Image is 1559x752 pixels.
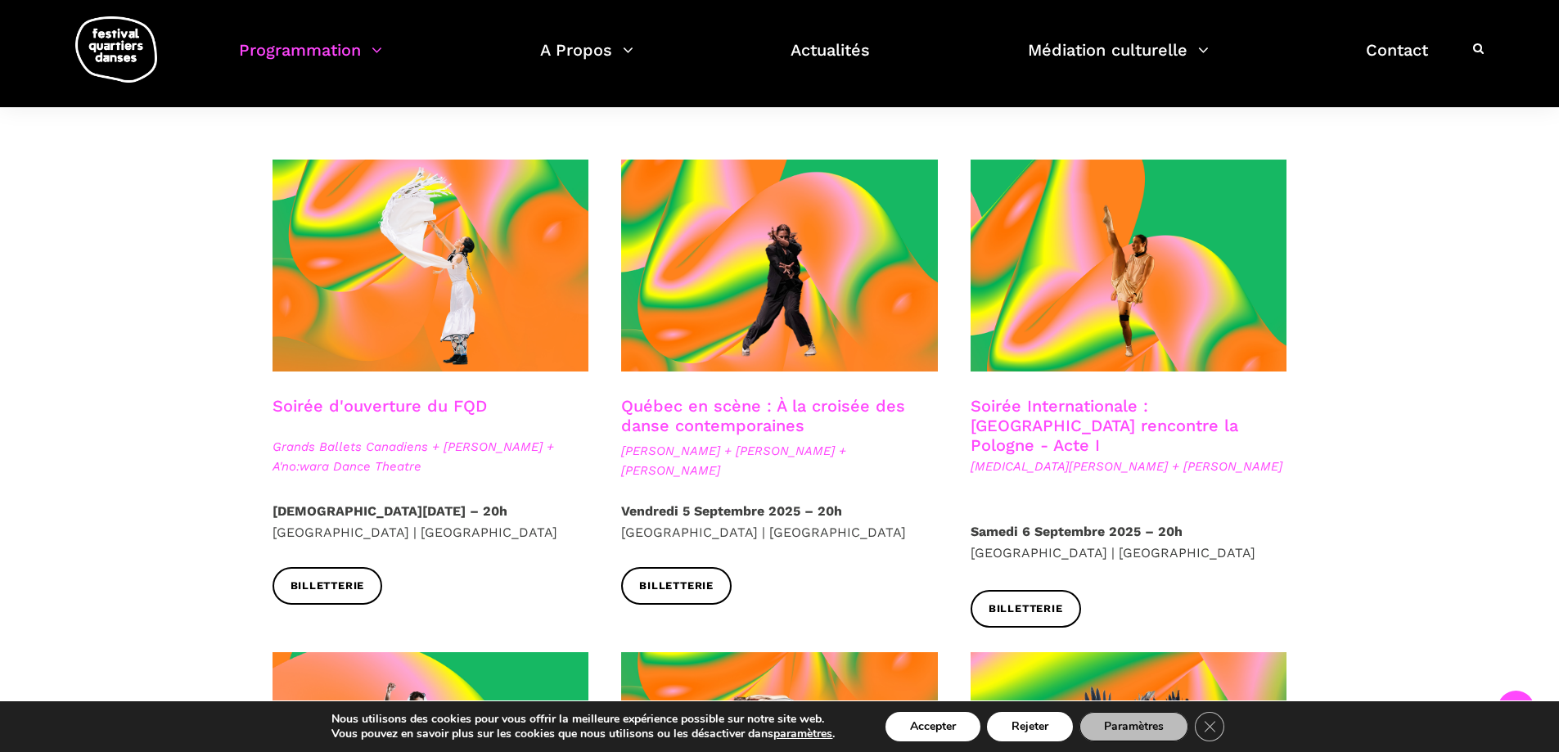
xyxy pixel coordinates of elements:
[1366,36,1428,84] a: Contact
[621,396,905,435] a: Québec en scène : À la croisée des danse contemporaines
[1079,712,1188,741] button: Paramètres
[621,503,842,519] strong: Vendredi 5 Septembre 2025 – 20h
[273,396,487,416] a: Soirée d'ouverture du FQD
[971,590,1081,627] a: Billetterie
[1195,712,1224,741] button: Close GDPR Cookie Banner
[273,567,383,604] a: Billetterie
[971,521,1287,563] p: [GEOGRAPHIC_DATA] | [GEOGRAPHIC_DATA]
[971,396,1238,455] a: Soirée Internationale : [GEOGRAPHIC_DATA] rencontre la Pologne - Acte I
[989,601,1063,618] span: Billetterie
[621,441,938,480] span: [PERSON_NAME] + [PERSON_NAME] + [PERSON_NAME]
[1028,36,1209,84] a: Médiation culturelle
[885,712,980,741] button: Accepter
[331,727,835,741] p: Vous pouvez en savoir plus sur les cookies que nous utilisons ou les désactiver dans .
[971,524,1183,539] strong: Samedi 6 Septembre 2025 – 20h
[273,437,589,476] span: Grands Ballets Canadiens + [PERSON_NAME] + A'no:wara Dance Theatre
[75,16,157,83] img: logo-fqd-med
[273,501,589,543] p: [GEOGRAPHIC_DATA] | [GEOGRAPHIC_DATA]
[621,567,732,604] a: Billetterie
[791,36,870,84] a: Actualités
[639,578,714,595] span: Billetterie
[773,727,832,741] button: paramètres
[239,36,382,84] a: Programmation
[273,503,507,519] strong: [DEMOGRAPHIC_DATA][DATE] – 20h
[331,712,835,727] p: Nous utilisons des cookies pour vous offrir la meilleure expérience possible sur notre site web.
[621,501,938,543] p: [GEOGRAPHIC_DATA] | [GEOGRAPHIC_DATA]
[987,712,1073,741] button: Rejeter
[971,457,1287,476] span: [MEDICAL_DATA][PERSON_NAME] + [PERSON_NAME]
[540,36,633,84] a: A Propos
[291,578,365,595] span: Billetterie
